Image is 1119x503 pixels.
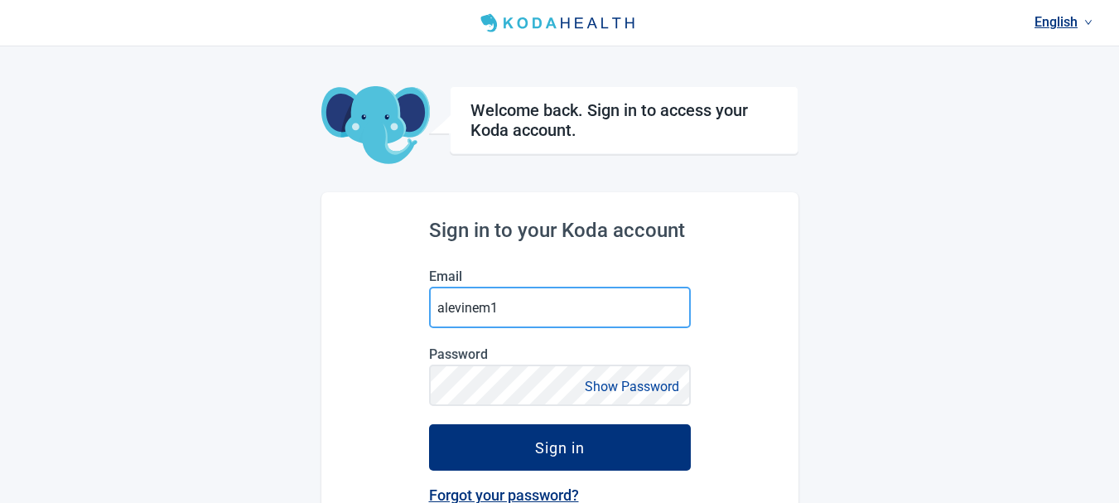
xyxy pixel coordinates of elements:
[1028,8,1099,36] a: Current language: English
[1084,18,1092,27] span: down
[474,10,644,36] img: Koda Health
[535,439,585,456] div: Sign in
[580,375,684,398] button: Show Password
[429,268,691,284] label: Email
[321,86,430,166] img: Koda Elephant
[429,219,691,242] h2: Sign in to your Koda account
[429,424,691,471] button: Sign in
[470,100,778,140] h1: Welcome back. Sign in to access your Koda account.
[429,346,691,362] label: Password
